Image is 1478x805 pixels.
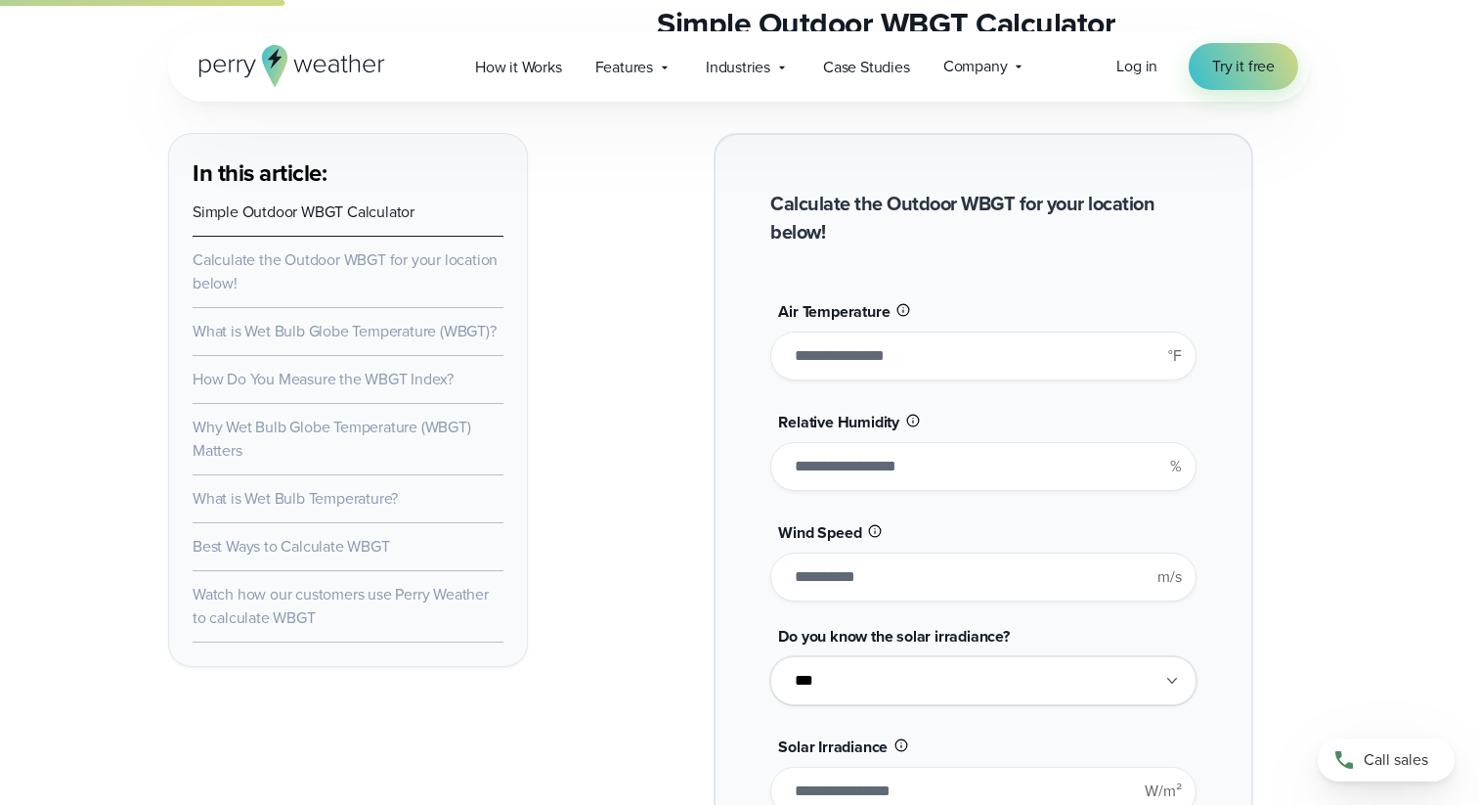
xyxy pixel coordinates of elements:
a: Try it free [1189,43,1298,90]
a: Calculate the Outdoor WBGT for your location below! [193,248,498,294]
span: Solar Irradiance [778,736,888,758]
a: Log in [1116,55,1157,78]
span: Relative Humidity [778,411,899,433]
span: Try it free [1212,55,1275,78]
a: Why Wet Bulb Globe Temperature (WBGT) Matters [193,416,471,462]
span: Wind Speed [778,521,861,544]
span: Features [595,56,653,79]
span: Air Temperature [778,300,890,323]
span: Industries [706,56,770,79]
a: Simple Outdoor WBGT Calculator [193,201,414,223]
a: How it Works [458,47,579,87]
a: How Do You Measure the WBGT Index? [193,368,454,390]
span: Log in [1116,55,1157,77]
span: Do you know the solar irradiance? [778,625,1009,648]
span: Call sales [1364,748,1428,772]
span: Company [943,55,1008,78]
a: Case Studies [806,47,927,87]
h3: In this article: [193,157,503,189]
a: What is Wet Bulb Globe Temperature (WBGT)? [193,320,497,342]
span: Case Studies [823,56,910,79]
a: Watch how our customers use Perry Weather to calculate WBGT [193,583,489,629]
h2: Calculate the Outdoor WBGT for your location below! [770,190,1195,246]
a: Best Ways to Calculate WBGT [193,535,390,558]
a: What is Wet Bulb Temperature? [193,487,398,510]
h2: Simple Outdoor WBGT Calculator [657,4,1310,43]
span: How it Works [475,56,562,79]
a: Call sales [1318,738,1455,782]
